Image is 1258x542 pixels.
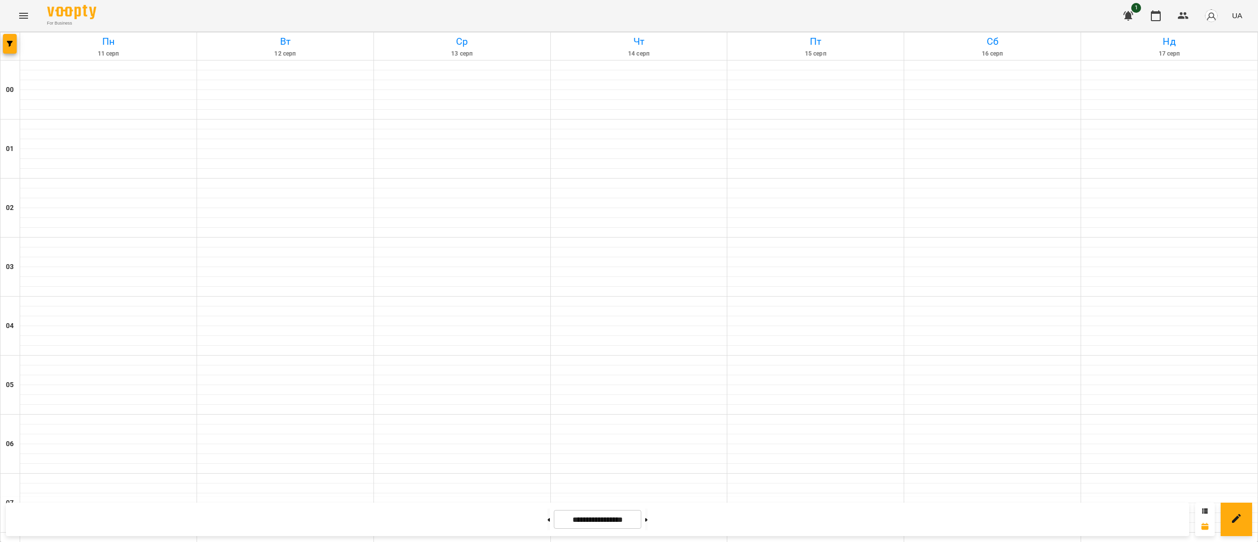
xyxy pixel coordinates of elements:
h6: 03 [6,262,14,272]
h6: 05 [6,380,14,391]
h6: 04 [6,321,14,331]
h6: 13 серп [375,49,549,59]
h6: 16 серп [906,49,1079,59]
h6: 14 серп [552,49,726,59]
span: For Business [47,20,96,27]
h6: Вт [199,34,372,49]
button: UA [1228,6,1246,25]
h6: 12 серп [199,49,372,59]
h6: 00 [6,85,14,95]
span: UA [1232,10,1242,21]
h6: 17 серп [1083,49,1256,59]
h6: 15 серп [729,49,902,59]
h6: 06 [6,439,14,450]
h6: Ср [375,34,549,49]
img: Voopty Logo [47,5,96,19]
h6: Пт [729,34,902,49]
span: 1 [1131,3,1141,13]
img: avatar_s.png [1204,9,1218,23]
button: Menu [12,4,35,28]
h6: Сб [906,34,1079,49]
h6: 02 [6,203,14,213]
h6: 01 [6,144,14,154]
h6: 11 серп [22,49,195,59]
h6: Пн [22,34,195,49]
h6: Нд [1083,34,1256,49]
h6: Чт [552,34,726,49]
